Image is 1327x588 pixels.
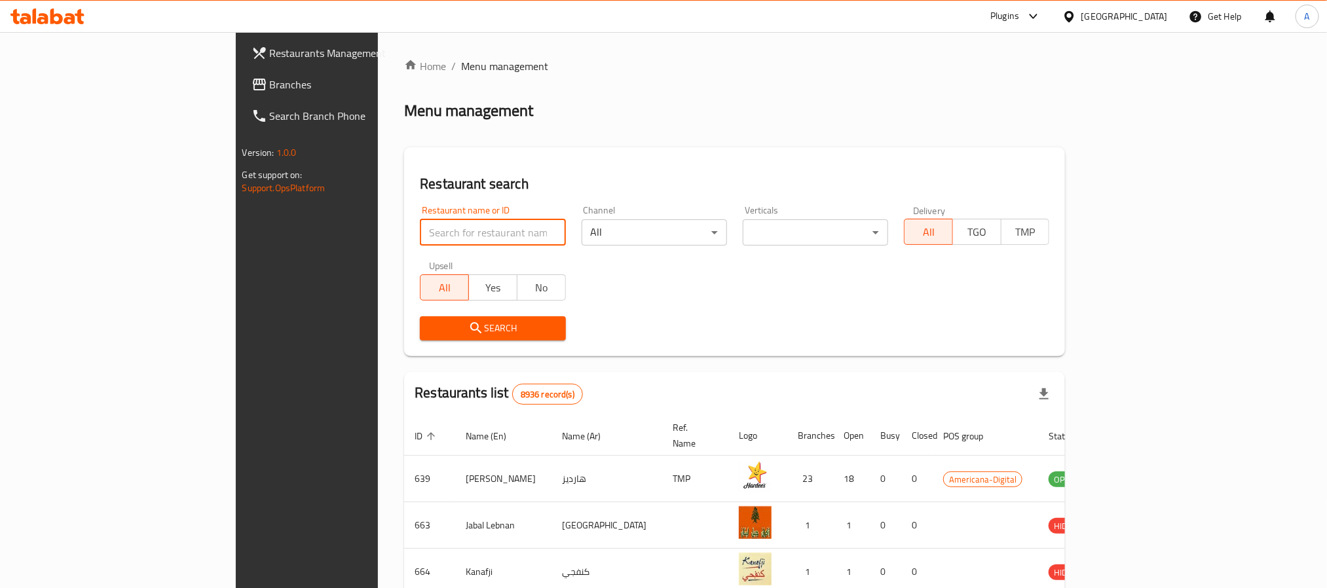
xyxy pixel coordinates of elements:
[242,166,303,183] span: Get support on:
[523,278,561,297] span: No
[404,100,533,121] h2: Menu management
[426,278,464,297] span: All
[1049,519,1088,534] span: HIDDEN
[455,502,551,549] td: Jabal Lebnan
[944,472,1022,487] span: Americana-Digital
[958,223,996,242] span: TGO
[562,428,618,444] span: Name (Ar)
[420,174,1049,194] h2: Restaurant search
[420,274,469,301] button: All
[1049,518,1088,534] div: HIDDEN
[943,428,1000,444] span: POS group
[952,219,1001,245] button: TGO
[270,77,447,92] span: Branches
[728,416,787,456] th: Logo
[1028,378,1060,410] div: Export file
[276,144,297,161] span: 1.0.0
[551,456,662,502] td: هارديز
[870,502,901,549] td: 0
[468,274,517,301] button: Yes
[901,502,933,549] td: 0
[787,416,833,456] th: Branches
[512,384,583,405] div: Total records count
[517,274,566,301] button: No
[673,420,713,451] span: Ref. Name
[901,456,933,502] td: 0
[870,456,901,502] td: 0
[241,100,457,132] a: Search Branch Phone
[1001,219,1050,245] button: TMP
[743,219,888,246] div: ​
[420,219,565,246] input: Search for restaurant name or ID..
[833,416,870,456] th: Open
[270,108,447,124] span: Search Branch Phone
[870,416,901,456] th: Busy
[1049,471,1081,487] div: OPEN
[739,553,772,585] img: Kanafji
[990,9,1019,24] div: Plugins
[241,37,457,69] a: Restaurants Management
[901,416,933,456] th: Closed
[1049,472,1081,487] span: OPEN
[582,219,727,246] div: All
[833,502,870,549] td: 1
[455,456,551,502] td: [PERSON_NAME]
[910,223,948,242] span: All
[1081,9,1168,24] div: [GEOGRAPHIC_DATA]
[1007,223,1045,242] span: TMP
[430,320,555,337] span: Search
[1049,565,1088,580] span: HIDDEN
[429,261,453,270] label: Upsell
[241,69,457,100] a: Branches
[833,456,870,502] td: 18
[474,278,512,297] span: Yes
[1049,564,1088,580] div: HIDDEN
[415,428,439,444] span: ID
[270,45,447,61] span: Restaurants Management
[466,428,523,444] span: Name (En)
[787,502,833,549] td: 1
[904,219,953,245] button: All
[662,456,728,502] td: TMP
[739,460,772,492] img: Hardee's
[404,58,1065,74] nav: breadcrumb
[1049,428,1091,444] span: Status
[913,206,946,215] label: Delivery
[551,502,662,549] td: [GEOGRAPHIC_DATA]
[1305,9,1310,24] span: A
[420,316,565,340] button: Search
[513,388,582,401] span: 8936 record(s)
[415,383,583,405] h2: Restaurants list
[242,179,326,196] a: Support.OpsPlatform
[739,506,772,539] img: Jabal Lebnan
[461,58,548,74] span: Menu management
[787,456,833,502] td: 23
[242,144,274,161] span: Version:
